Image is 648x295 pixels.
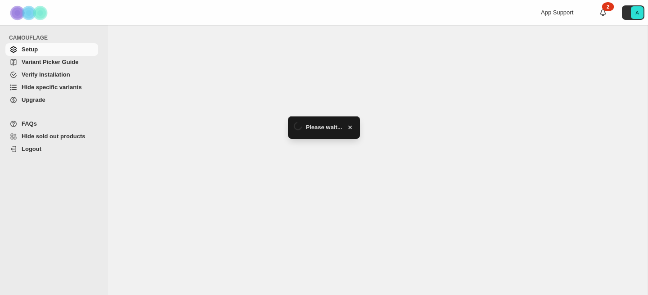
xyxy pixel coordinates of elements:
a: Upgrade [5,94,98,106]
text: A [635,10,639,15]
a: Variant Picker Guide [5,56,98,68]
button: Avatar with initials A [622,5,644,20]
a: Logout [5,143,98,155]
span: Hide specific variants [22,84,82,91]
a: Verify Installation [5,68,98,81]
span: Variant Picker Guide [22,59,78,65]
a: Hide specific variants [5,81,98,94]
span: Setup [22,46,38,53]
div: 2 [602,2,614,11]
span: App Support [541,9,573,16]
span: Upgrade [22,96,45,103]
span: FAQs [22,120,37,127]
span: CAMOUFLAGE [9,34,102,41]
a: 2 [598,8,607,17]
span: Logout [22,145,41,152]
span: Please wait... [306,123,342,132]
span: Avatar with initials A [631,6,643,19]
span: Verify Installation [22,71,70,78]
img: Camouflage [7,0,52,25]
a: Setup [5,43,98,56]
a: FAQs [5,118,98,130]
a: Hide sold out products [5,130,98,143]
span: Hide sold out products [22,133,85,140]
